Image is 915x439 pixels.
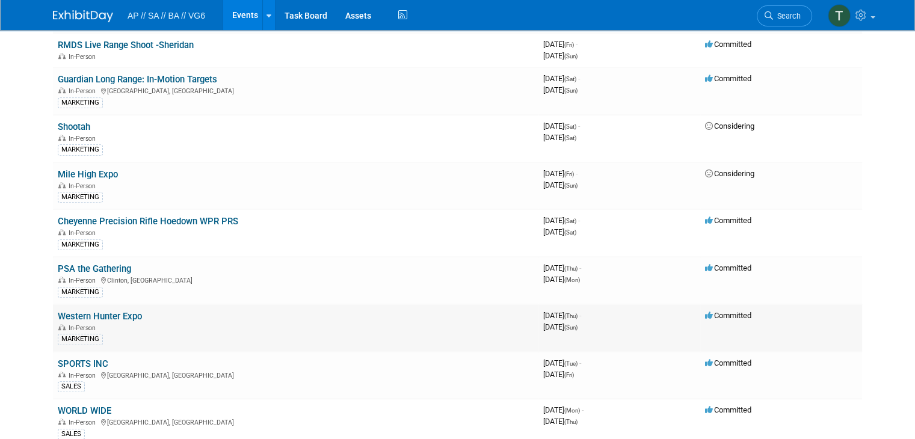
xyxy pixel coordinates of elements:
[58,192,103,203] div: MARKETING
[58,144,103,155] div: MARKETING
[705,311,751,320] span: Committed
[128,11,205,20] span: AP // SA // BA // VG6
[69,53,99,61] span: In-Person
[58,405,111,416] a: WORLD WIDE
[58,97,103,108] div: MARKETING
[543,275,580,284] span: [DATE]
[69,419,99,426] span: In-Person
[705,405,751,414] span: Committed
[58,370,534,379] div: [GEOGRAPHIC_DATA], [GEOGRAPHIC_DATA]
[564,419,578,425] span: (Thu)
[564,218,576,224] span: (Sat)
[564,87,578,94] span: (Sun)
[578,74,580,83] span: -
[543,40,578,49] span: [DATE]
[69,324,99,332] span: In-Person
[58,229,66,235] img: In-Person Event
[58,287,103,298] div: MARKETING
[579,263,581,272] span: -
[773,11,801,20] span: Search
[58,358,108,369] a: SPORTS INC
[58,87,66,93] img: In-Person Event
[58,334,103,345] div: MARKETING
[578,121,580,130] span: -
[543,74,580,83] span: [DATE]
[58,121,90,132] a: Shootah
[579,311,581,320] span: -
[564,407,580,414] span: (Mon)
[543,263,581,272] span: [DATE]
[578,216,580,225] span: -
[543,417,578,426] span: [DATE]
[564,277,580,283] span: (Mon)
[58,277,66,283] img: In-Person Event
[58,216,238,227] a: Cheyenne Precision Rifle Hoedown WPR PRS
[58,40,194,51] a: RMDS Live Range Shoot -Sheridan
[705,40,751,49] span: Committed
[564,53,578,60] span: (Sun)
[705,358,751,367] span: Committed
[543,227,576,236] span: [DATE]
[543,85,578,94] span: [DATE]
[58,182,66,188] img: In-Person Event
[705,169,754,178] span: Considering
[705,216,751,225] span: Committed
[564,182,578,189] span: (Sun)
[564,135,576,141] span: (Sat)
[58,419,66,425] img: In-Person Event
[58,169,118,180] a: Mile High Expo
[543,322,578,331] span: [DATE]
[69,182,99,190] span: In-Person
[69,277,99,284] span: In-Person
[564,360,578,367] span: (Tue)
[579,358,581,367] span: -
[564,372,574,378] span: (Fri)
[69,135,99,143] span: In-Person
[53,10,113,22] img: ExhibitDay
[576,40,578,49] span: -
[58,74,217,85] a: Guardian Long Range: In-Motion Targets
[58,263,131,274] a: PSA the Gathering
[543,51,578,60] span: [DATE]
[564,76,576,82] span: (Sat)
[58,381,85,392] div: SALES
[564,171,574,177] span: (Fri)
[543,216,580,225] span: [DATE]
[757,5,812,26] a: Search
[69,229,99,237] span: In-Person
[543,121,580,130] span: [DATE]
[58,417,534,426] div: [GEOGRAPHIC_DATA], [GEOGRAPHIC_DATA]
[543,133,576,142] span: [DATE]
[705,74,751,83] span: Committed
[576,169,578,178] span: -
[58,324,66,330] img: In-Person Event
[564,123,576,130] span: (Sat)
[582,405,584,414] span: -
[58,239,103,250] div: MARKETING
[543,405,584,414] span: [DATE]
[58,85,534,95] div: [GEOGRAPHIC_DATA], [GEOGRAPHIC_DATA]
[58,135,66,141] img: In-Person Event
[564,313,578,319] span: (Thu)
[69,372,99,379] span: In-Person
[543,180,578,189] span: [DATE]
[58,275,534,284] div: Clinton, [GEOGRAPHIC_DATA]
[69,87,99,95] span: In-Person
[543,358,581,367] span: [DATE]
[564,324,578,331] span: (Sun)
[543,370,574,379] span: [DATE]
[705,263,751,272] span: Committed
[58,311,142,322] a: Western Hunter Expo
[564,229,576,236] span: (Sat)
[564,41,574,48] span: (Fri)
[705,121,754,130] span: Considering
[58,372,66,378] img: In-Person Event
[543,169,578,178] span: [DATE]
[543,311,581,320] span: [DATE]
[564,265,578,272] span: (Thu)
[828,4,851,27] img: Tina McGinty
[58,53,66,59] img: In-Person Event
